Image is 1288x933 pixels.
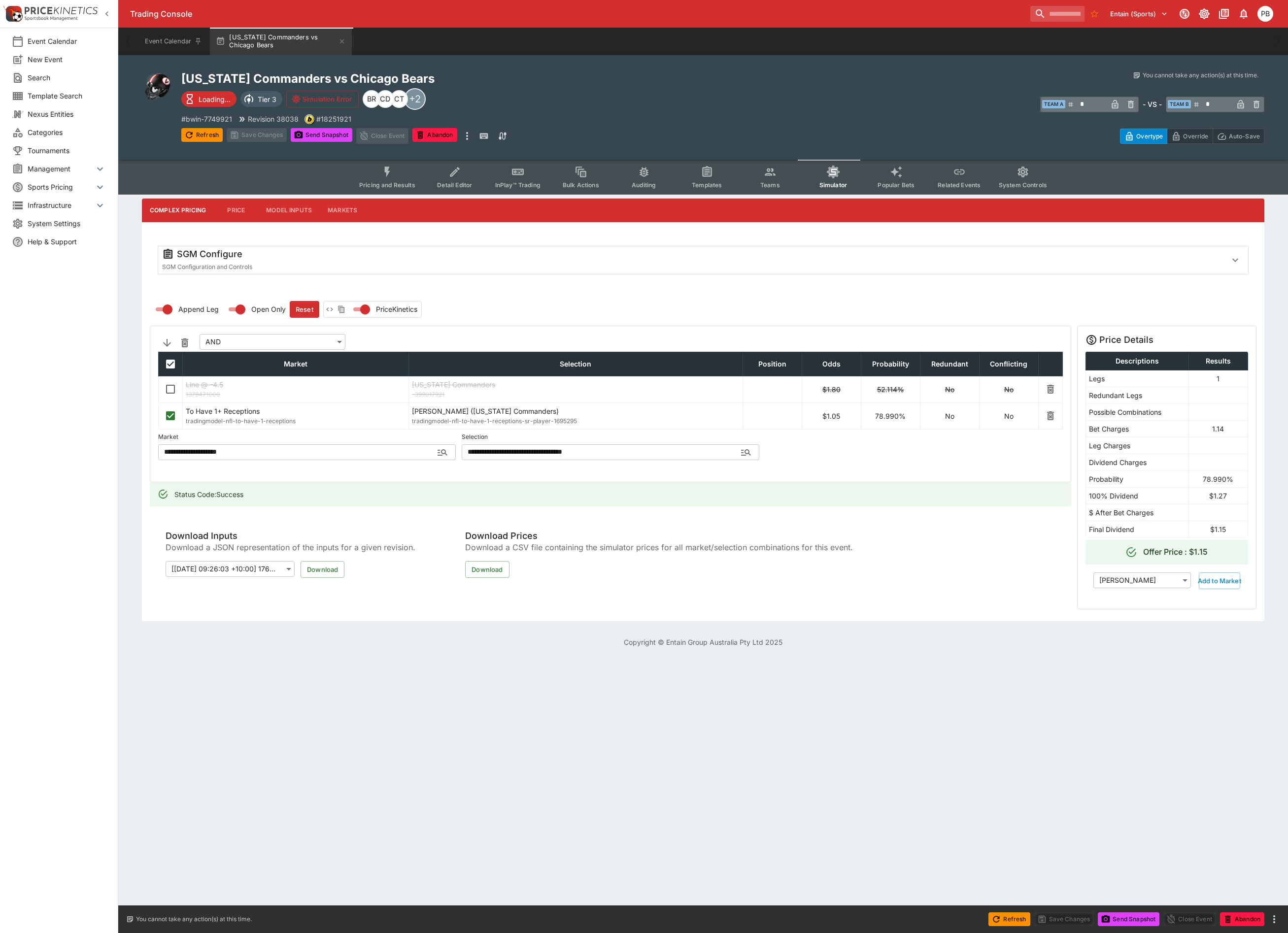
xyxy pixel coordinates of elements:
span: Success [216,490,243,499]
th: Odds [802,352,861,376]
button: Simulation Error [286,91,359,107]
td: $1.05 [802,402,861,429]
button: more [461,128,473,144]
p: Override [1183,131,1208,141]
td: Possible Combinations [1085,403,1188,420]
button: Send Snapshot [1098,912,1159,926]
button: View payload [324,303,336,315]
td: Leg Charges [1085,437,1188,454]
button: Open [434,443,451,461]
span: Pricing and Results [359,181,415,189]
button: Select Tenant [1104,6,1174,22]
button: Abandon [1220,912,1264,926]
div: [PERSON_NAME] [1093,572,1191,588]
button: Override [1167,129,1213,144]
span: Popular Bets [878,181,915,189]
p: Copy To Clipboard [181,114,232,124]
span: Infrastructure [28,200,94,210]
span: Append Leg [178,304,219,314]
button: Refresh [181,128,223,142]
span: Download a CSV file containing the simulator prices for all market/selection combinations for thi... [465,541,853,553]
button: Price [214,199,258,222]
button: Connected to PK [1176,5,1193,23]
div: Peter Bishop [1257,6,1273,22]
button: Toggle light/dark mode [1195,5,1213,23]
td: 100% Dividend [1085,487,1188,504]
th: Probability [861,352,920,376]
div: SGM Configure [162,248,1219,260]
p: Tier 3 [258,94,276,104]
div: +2 [404,88,426,110]
div: Cameron Tarver [390,90,408,108]
button: Markets [320,199,365,222]
label: Selection [462,430,759,444]
span: Tournaments [28,145,106,156]
p: Revision 38038 [248,114,299,124]
span: Download a JSON representation of the inputs for a given revision. [166,541,430,553]
span: Sports Pricing [28,182,94,192]
button: Copy payload to clipboard [336,303,347,315]
th: Redundant [920,352,979,376]
td: $1.15 [1188,521,1248,537]
span: InPlay™ Trading [495,181,541,189]
button: Refresh [988,912,1030,926]
div: Event type filters [351,160,1055,195]
td: No [920,376,979,402]
button: Download [465,561,509,578]
h6: - VS - [1143,99,1162,109]
span: Event Calendar [28,36,106,46]
td: Redundant Legs [1085,387,1188,403]
div: [[DATE] 09:26:03 +10:00] 1760397963531402748 (Latest) [166,561,295,577]
button: Peter Bishop [1254,3,1276,25]
button: Event Calendar [139,28,208,55]
span: Templates [692,181,722,189]
span: Management [28,164,94,174]
span: System Settings [28,218,106,229]
img: PriceKinetics [25,7,98,14]
span: Bulk Actions [563,181,599,189]
span: Related Events [938,181,981,189]
span: Detail Editor [437,181,472,189]
td: 78.990% [861,402,920,429]
td: $1.80 [802,376,861,402]
img: american_football.png [142,71,173,102]
td: Bet Charges [1085,420,1188,437]
td: No [979,402,1038,429]
span: Download Prices [465,530,853,541]
h5: Price Details [1099,334,1153,345]
span: Team B [1168,100,1191,108]
span: Teams [760,181,780,189]
p: You cannot take any action(s) at this time. [1143,71,1258,80]
span: Download Inputs [166,530,430,541]
span: Status Code : [174,490,216,499]
button: Documentation [1215,5,1233,23]
img: bwin.png [305,115,314,124]
p: To Have 1+ Receptions [186,406,406,416]
span: Template Search [28,91,106,101]
button: Download [301,561,344,578]
p: Loading... [199,94,231,104]
th: Descriptions [1085,352,1188,370]
img: Sportsbook Management [25,16,78,21]
span: Help & Support [28,236,106,247]
span: System Controls [999,181,1047,189]
button: more [1268,913,1280,925]
td: 1.14 [1188,420,1248,437]
td: Final Dividend [1085,521,1188,537]
td: No [920,402,979,429]
label: Change payload type [347,301,417,317]
td: 52.114% [861,376,920,402]
p: Auto-Save [1229,131,1260,141]
th: Position [743,352,802,376]
td: Legs [1085,370,1188,387]
button: Send Snapshot [291,128,352,142]
p: Overtype [1136,131,1163,141]
div: bwin [305,114,314,124]
span: Search [28,72,106,83]
div: Cameron Duffy [376,90,394,108]
p: [US_STATE] Commanders [412,379,739,390]
span: -399017921 [412,390,739,400]
th: Results [1188,352,1248,370]
button: Overtype [1120,129,1167,144]
img: PriceKinetics Logo [3,4,23,24]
